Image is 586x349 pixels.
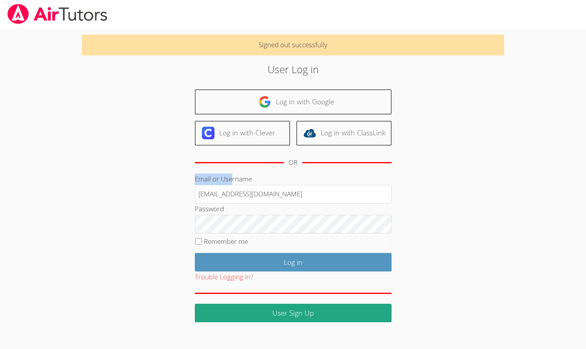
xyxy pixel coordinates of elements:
img: airtutors_banner-c4298cdbf04f3fff15de1276eac7730deb9818008684d7c2e4769d2f7ddbe033.png [7,4,108,24]
label: Password [195,204,224,213]
input: Log in [195,253,392,271]
img: classlink-logo-d6bb404cc1216ec64c9a2012d9dc4662098be43eaf13dc465df04b49fa7ab582.svg [303,127,316,139]
p: Signed out successfully [82,35,504,55]
label: Remember me [204,237,248,246]
h2: User Log in [135,62,451,77]
img: google-logo-50288ca7cdecda66e5e0955fdab243c47b7ad437acaf1139b6f446037453330a.svg [259,96,271,108]
button: Trouble Logging In? [195,271,253,283]
a: Log in with Google [195,89,392,114]
a: Log in with Clever [195,121,290,146]
a: User Sign Up [195,304,392,322]
img: clever-logo-6eab21bc6e7a338710f1a6ff85c0baf02591cd810cc4098c63d3a4b26e2feb20.svg [202,127,214,139]
a: Log in with ClassLink [296,121,392,146]
label: Email or Username [195,174,252,183]
div: OR [288,157,298,168]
